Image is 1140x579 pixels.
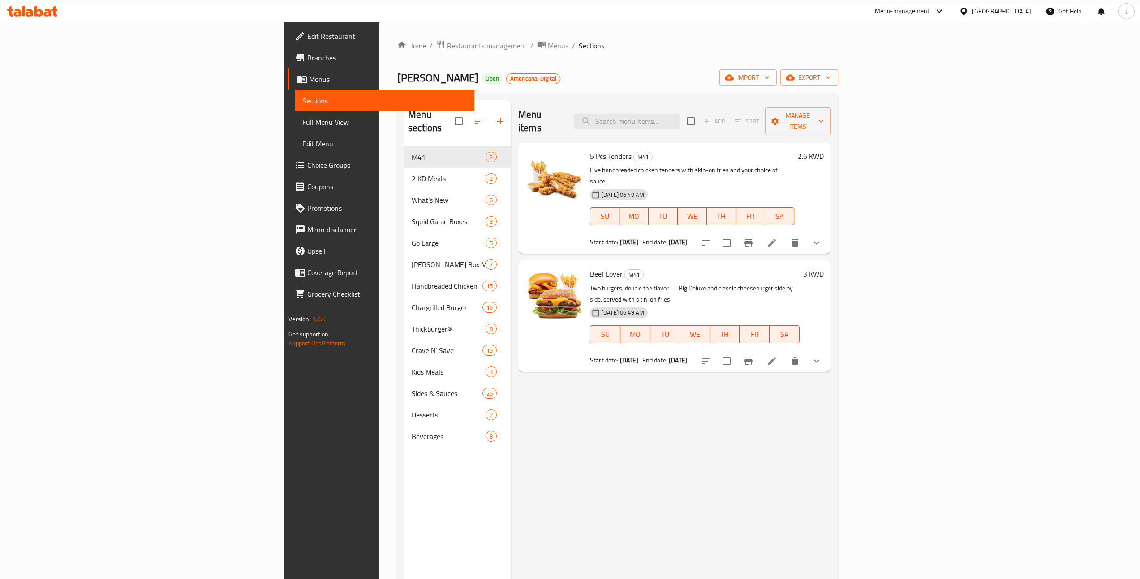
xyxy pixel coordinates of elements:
span: import [727,72,770,83]
span: [PERSON_NAME] Box Meals [412,259,486,270]
button: show more [806,350,827,372]
span: Full Menu View [302,117,467,128]
span: Start date: [590,354,619,366]
span: M41 [625,270,643,280]
span: Promotions [307,203,467,213]
div: Desserts [412,409,486,420]
span: Handbreaded Chicken [412,281,482,291]
button: delete [784,232,806,254]
a: Menus [537,40,568,51]
span: J [1126,6,1127,16]
b: [DATE] [669,354,688,366]
span: 2 [486,153,496,162]
span: 16 [483,303,496,312]
div: Hardee’s Box Meals [412,259,486,270]
li: / [572,40,575,51]
div: items [482,302,497,313]
div: items [482,281,497,291]
span: TU [652,210,674,223]
h2: Menu items [518,108,563,135]
span: TH [714,328,736,341]
span: WE [681,210,703,223]
span: TH [710,210,732,223]
span: Select section first [729,115,765,128]
div: Thickburger®8 [404,318,511,340]
span: Sort sections [468,111,490,132]
div: M41 [633,152,653,162]
div: Sides & Sauces26 [404,383,511,404]
div: Crave N’ Save15 [404,340,511,361]
a: Menus [288,68,474,90]
a: Menu disclaimer [288,219,474,240]
a: Edit Menu [295,133,474,154]
span: Version: [288,313,310,325]
p: Two burgers, double the flavor — Big Deluxe and classic cheeseburger side by side, served with sk... [590,283,800,305]
button: delete [784,350,806,372]
a: Upsell [288,240,474,262]
div: Desserts2 [404,404,511,426]
span: Branches [307,52,467,63]
div: items [486,238,497,248]
button: Branch-specific-item [738,350,759,372]
a: Restaurants management [436,40,527,51]
li: / [530,40,533,51]
button: WE [678,207,707,225]
span: Squid Game Boxes [412,216,486,227]
a: Sections [295,90,474,111]
span: Manage items [772,110,824,132]
span: Edit Menu [302,138,467,149]
h6: 2.6 KWD [798,150,824,162]
a: Coupons [288,176,474,197]
div: items [486,409,497,420]
a: Edit menu item [766,356,777,366]
span: Thickburger® [412,324,486,334]
button: SA [765,207,794,225]
span: export [787,72,831,83]
span: 6 [486,196,496,204]
div: Chargrilled Burger16 [404,297,511,318]
button: MO [620,325,650,343]
span: Select section [681,112,700,131]
a: Branches [288,47,474,68]
span: Edit Restaurant [307,31,467,42]
span: 2 [486,411,496,419]
span: Menus [309,74,467,85]
span: 1.0.0 [312,313,326,325]
div: items [486,173,497,184]
div: items [482,345,497,356]
div: M41 [624,269,644,280]
button: FR [740,325,770,343]
a: Coverage Report [288,262,474,283]
button: SU [590,207,619,225]
button: export [780,69,838,86]
button: MO [619,207,649,225]
span: Go Large [412,238,486,248]
span: Americana-Digital [507,75,560,82]
span: Menus [548,40,568,51]
span: End date: [642,354,667,366]
span: End date: [642,236,667,248]
div: items [486,431,497,442]
div: Open [482,73,503,84]
nav: Menu sections [404,143,511,451]
span: 3 [486,368,496,376]
div: items [486,152,497,162]
span: Add item [700,115,729,128]
div: Kids Meals [412,366,486,377]
span: 2 KD Meals [412,173,486,184]
span: 26 [483,389,496,398]
span: Beverages [412,431,486,442]
span: Upsell [307,246,467,256]
span: 15 [483,282,496,290]
span: 5 Pcs Tenders [590,149,632,163]
a: Edit menu item [766,238,777,248]
span: Chargrilled Burger [412,302,482,313]
nav: breadcrumb [397,40,838,51]
button: FR [736,207,765,225]
p: Five handbreaded chicken tenders with skin-on fries and your choice of sauce. [590,165,794,187]
span: 7 [486,260,496,269]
